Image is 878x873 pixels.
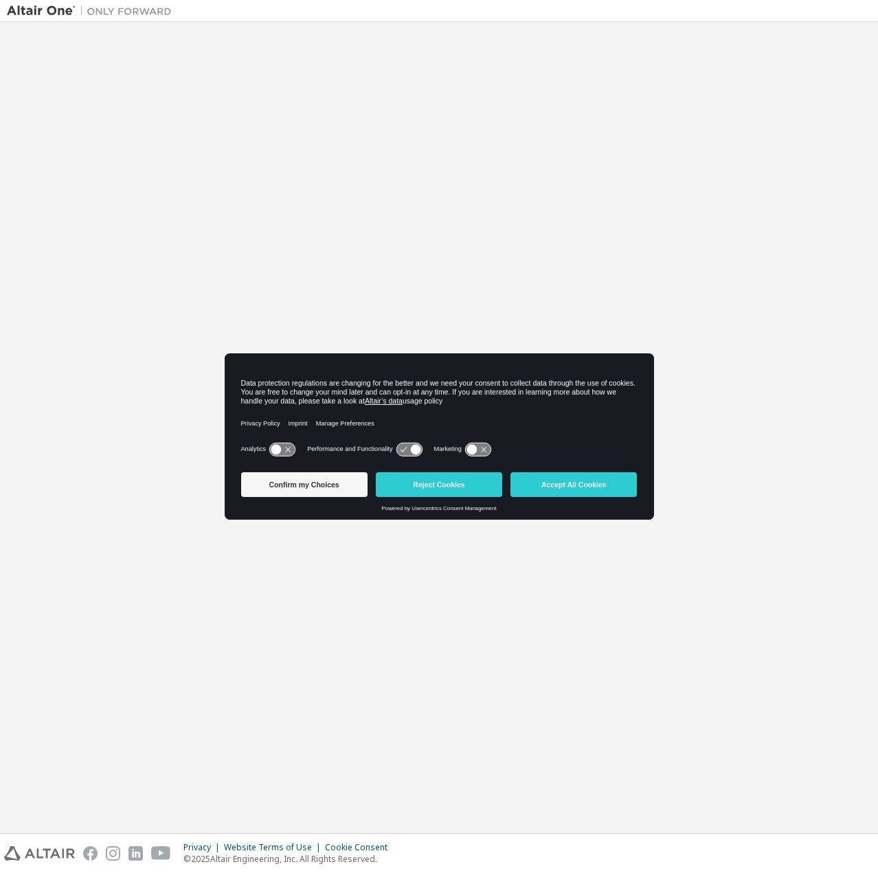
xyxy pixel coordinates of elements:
img: youtube.svg [151,846,171,861]
div: Cookie Consent [325,842,396,853]
img: linkedin.svg [128,846,143,861]
div: Privacy [183,842,224,853]
img: altair_logo.svg [4,846,75,861]
img: instagram.svg [106,846,120,861]
div: Website Terms of Use [224,842,325,853]
img: facebook.svg [83,846,98,861]
p: © 2025 Altair Engineering, Inc. All Rights Reserved. [183,853,396,865]
img: Altair One [7,4,179,18]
